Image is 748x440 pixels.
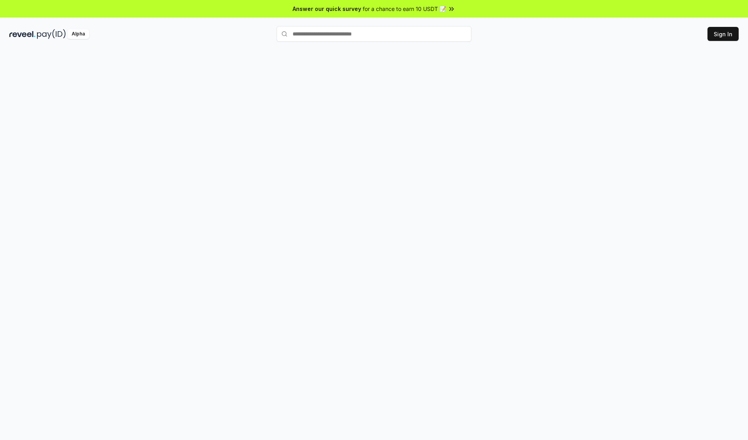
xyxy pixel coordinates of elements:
img: pay_id [37,29,66,39]
span: for a chance to earn 10 USDT 📝 [363,5,446,13]
img: reveel_dark [9,29,35,39]
button: Sign In [707,27,739,41]
div: Alpha [67,29,89,39]
span: Answer our quick survey [293,5,361,13]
